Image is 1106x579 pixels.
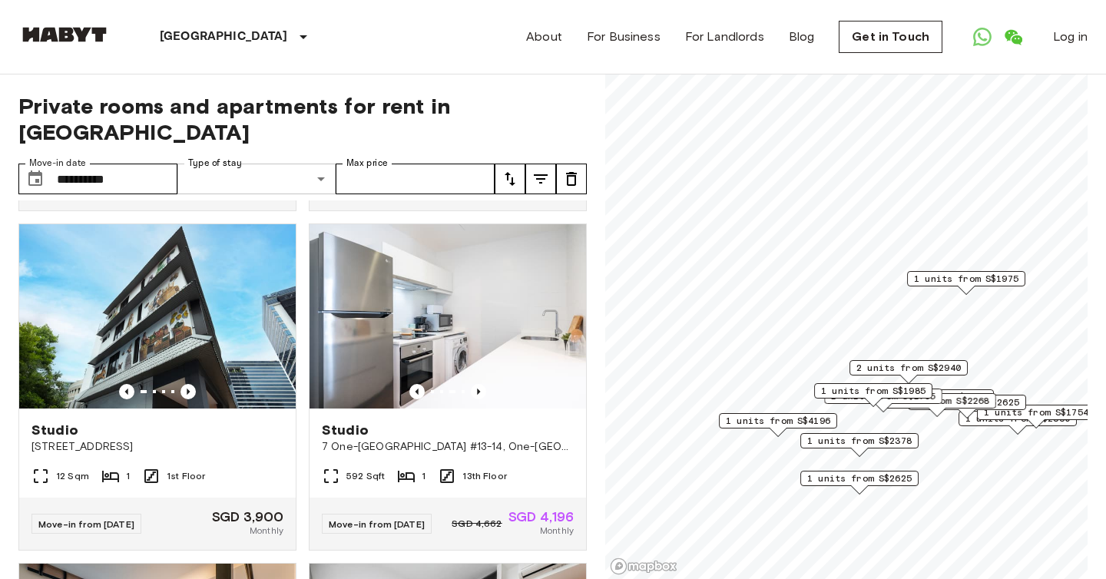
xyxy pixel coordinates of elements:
a: Marketing picture of unit SG-01-110-044_001Previous imagePrevious imageStudio[STREET_ADDRESS]12 S... [18,223,296,551]
span: 1st Floor [167,469,205,483]
a: Get in Touch [839,21,942,53]
div: Map marker [800,433,919,457]
a: For Landlords [685,28,764,46]
span: SGD 4,196 [508,510,574,524]
span: 12 Sqm [56,469,89,483]
span: SGD 4,662 [452,517,502,531]
a: Previous imagePrevious imageStudio7 One-[GEOGRAPHIC_DATA] #13-14, One-[GEOGRAPHIC_DATA] 13-14 S13... [309,223,587,551]
span: 1 units from S$2378 [807,434,912,448]
button: tune [495,164,525,194]
span: 1 units from S$2625 [915,395,1019,409]
div: Map marker [824,389,942,412]
a: Open WeChat [998,22,1028,52]
span: Monthly [540,524,574,538]
span: Move-in from [DATE] [329,518,425,530]
div: Map marker [977,405,1095,428]
span: 1 units from S$4196 [726,414,830,428]
div: Map marker [800,471,919,495]
label: Move-in date [29,157,86,170]
span: SGD 3,900 [212,510,283,524]
button: Previous image [119,384,134,399]
button: tune [525,164,556,194]
a: Log in [1053,28,1088,46]
span: 1 [126,469,130,483]
img: Habyt [18,27,111,42]
span: Studio [322,421,369,439]
div: Map marker [876,389,994,413]
button: Choose date, selected date is 1 Oct 2025 [20,164,51,194]
span: Move-in from [DATE] [38,518,134,530]
a: For Business [587,28,661,46]
span: 1 units from S$2380 [965,412,1070,425]
button: Previous image [180,384,196,399]
a: Mapbox logo [610,557,677,575]
a: Blog [789,28,815,46]
span: 1 units from S$2268 [885,394,989,408]
a: About [526,28,562,46]
span: 1 units from S$1975 [914,272,1018,286]
a: Open WhatsApp [967,22,998,52]
div: Map marker [908,395,1026,419]
span: 7 One-[GEOGRAPHIC_DATA] #13-14, One-[GEOGRAPHIC_DATA] 13-14 S138642 [322,439,574,455]
div: Map marker [719,413,837,437]
button: tune [556,164,587,194]
img: Marketing picture of unit SG-01-110-044_001 [19,224,296,409]
span: Monthly [250,524,283,538]
label: Max price [346,157,388,170]
p: [GEOGRAPHIC_DATA] [160,28,288,46]
span: 1 units from S$1754 [984,405,1088,419]
div: Map marker [907,271,1025,295]
button: Previous image [471,384,486,399]
div: Map marker [849,360,968,384]
span: 1 units from S$2705 [831,389,935,403]
button: Previous image [409,384,425,399]
span: [STREET_ADDRESS] [31,439,283,455]
span: 2 units from S$2940 [856,361,961,375]
span: 13th Floor [462,469,507,483]
span: 1 units from S$2625 [807,471,912,485]
div: Map marker [878,393,996,417]
span: 592 Sqft [346,469,385,483]
span: 1 units from S$1985 [821,384,926,398]
span: 1 [422,469,426,483]
div: Map marker [959,411,1077,435]
div: Map marker [814,383,932,407]
label: Type of stay [188,157,242,170]
span: Private rooms and apartments for rent in [GEOGRAPHIC_DATA] [18,93,587,145]
img: Marketing picture of unit SG-01-106-001-01 [310,224,586,409]
span: Studio [31,421,78,439]
span: 1 units from S$1870 [882,390,987,404]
